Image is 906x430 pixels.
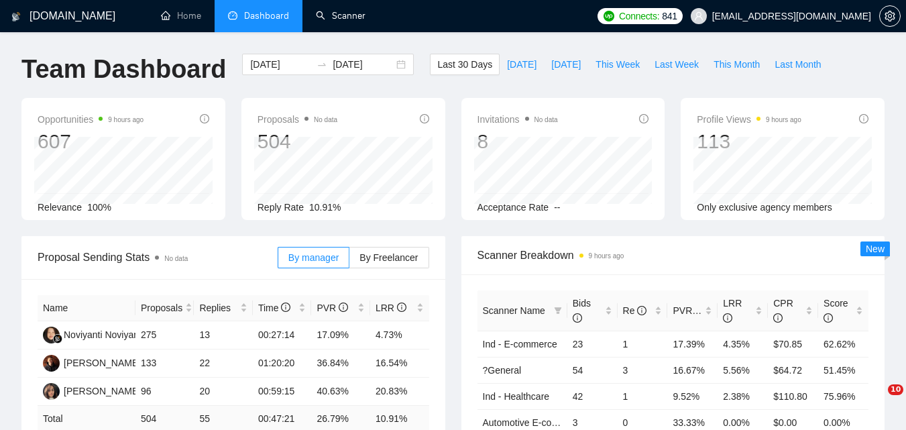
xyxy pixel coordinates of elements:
span: 10.91% [309,202,341,213]
img: gigradar-bm.png [53,334,62,343]
img: AS [43,355,60,372]
iframe: Intercom live chat [860,384,893,417]
span: info-circle [420,114,429,123]
span: Last 30 Days [437,57,492,72]
span: info-circle [281,303,290,312]
span: Only exclusive agency members [697,202,832,213]
span: [DATE] [551,57,581,72]
img: logo [11,6,21,28]
td: 22 [194,350,253,378]
span: info-circle [637,306,646,315]
th: Proposals [135,295,194,321]
span: LRR [376,303,406,313]
span: dashboard [228,11,237,20]
button: Last 30 Days [430,54,500,75]
span: info-circle [397,303,406,312]
td: 5.56% [718,357,768,383]
span: 100% [87,202,111,213]
td: 75.96% [818,383,868,409]
button: Last Week [647,54,706,75]
span: Scanner Breakdown [477,247,869,264]
div: Noviyanti Noviyanti [64,327,144,342]
a: ?General [483,365,522,376]
div: [PERSON_NAME] [64,356,141,370]
span: By manager [288,252,339,263]
span: New [866,244,885,254]
span: Scanner Name [483,305,545,316]
span: info-circle [200,114,209,123]
a: AS[PERSON_NAME] [43,357,141,368]
span: info-circle [859,114,868,123]
td: 00:27:14 [253,321,312,350]
td: 36.84% [311,350,370,378]
span: user [694,11,703,21]
span: LRR [723,298,742,323]
td: 17.39% [667,331,718,357]
span: Dashboard [244,10,289,21]
span: setting [880,11,900,21]
td: 01:20:20 [253,350,312,378]
img: KA [43,383,60,400]
td: 275 [135,321,194,350]
time: 9 hours ago [766,116,801,123]
span: No data [314,116,337,123]
a: Ind - Healthcare [483,391,550,402]
span: Last Month [775,57,821,72]
span: filter [551,301,565,321]
td: 1 [618,331,668,357]
span: Profile Views [697,111,801,127]
span: 10 [888,384,903,395]
button: [DATE] [500,54,544,75]
span: Replies [199,301,237,315]
a: KA[PERSON_NAME] [43,385,141,396]
time: 9 hours ago [108,116,144,123]
span: info-circle [339,303,348,312]
span: This Month [714,57,760,72]
span: Reply Rate [258,202,304,213]
td: 4.73% [370,321,429,350]
span: PVR [673,305,704,316]
span: info-circle [723,313,732,323]
span: info-circle [824,313,833,323]
img: upwork-logo.png [604,11,614,21]
span: info-circle [573,313,582,323]
span: PVR [317,303,348,313]
a: setting [879,11,901,21]
span: This Week [596,57,640,72]
td: $110.80 [768,383,818,409]
span: filter [554,307,562,315]
span: info-circle [639,114,648,123]
span: Acceptance Rate [477,202,549,213]
span: No data [164,255,188,262]
span: Proposals [141,301,182,315]
h1: Team Dashboard [21,54,226,85]
span: info-circle [773,313,783,323]
th: Name [38,295,135,321]
td: 51.45% [818,357,868,383]
th: Replies [194,295,253,321]
span: Invitations [477,111,558,127]
span: Relevance [38,202,82,213]
td: 13 [194,321,253,350]
td: 16.54% [370,350,429,378]
button: This Week [588,54,647,75]
td: 96 [135,378,194,406]
td: 2.38% [718,383,768,409]
span: Time [258,303,290,313]
span: -- [554,202,560,213]
span: No data [534,116,558,123]
span: Connects: [619,9,659,23]
span: By Freelancer [359,252,418,263]
td: 20.83% [370,378,429,406]
td: 23 [567,331,618,357]
button: [DATE] [544,54,588,75]
td: 3 [618,357,668,383]
span: 841 [662,9,677,23]
td: 42 [567,383,618,409]
img: NN [43,327,60,343]
input: End date [333,57,394,72]
time: 9 hours ago [589,252,624,260]
button: Last Month [767,54,828,75]
td: 4.35% [718,331,768,357]
a: Ind - E-commerce [483,339,557,350]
